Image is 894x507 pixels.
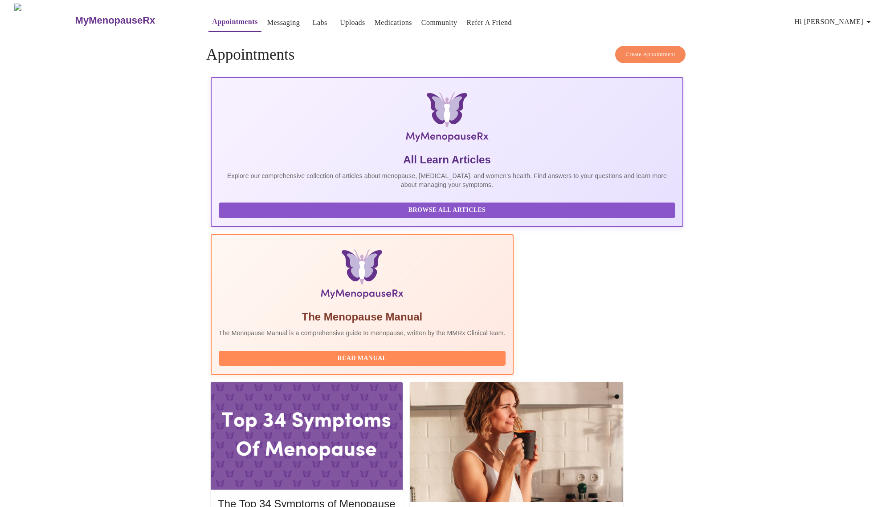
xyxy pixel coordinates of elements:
button: Refer a Friend [463,14,515,32]
button: Create Appointment [615,46,686,63]
span: Hi [PERSON_NAME] [795,16,874,28]
h5: All Learn Articles [219,153,675,167]
span: Browse All Articles [228,205,666,216]
h3: MyMenopauseRx [75,15,155,26]
button: Medications [371,14,416,32]
a: Labs [313,16,327,29]
button: Read Manual [219,351,506,366]
button: Uploads [336,14,369,32]
a: Medications [375,16,412,29]
a: Messaging [267,16,300,29]
button: Community [418,14,461,32]
a: Read Manual [219,354,508,361]
a: Refer a Friend [466,16,512,29]
a: Community [421,16,457,29]
img: Menopause Manual [264,249,460,303]
p: Explore our comprehensive collection of articles about menopause, [MEDICAL_DATA], and women's hea... [219,171,675,189]
img: MyMenopauseRx Logo [290,92,604,146]
a: Browse All Articles [219,206,678,213]
p: The Menopause Manual is a comprehensive guide to menopause, written by the MMRx Clinical team. [219,329,506,337]
button: Hi [PERSON_NAME] [791,13,878,31]
button: Appointments [208,13,261,32]
img: MyMenopauseRx Logo [14,4,74,37]
h4: Appointments [206,46,688,64]
a: Appointments [212,16,257,28]
span: Read Manual [228,353,497,364]
a: Uploads [340,16,365,29]
h5: The Menopause Manual [219,310,506,324]
a: MyMenopauseRx [74,5,191,36]
button: Browse All Articles [219,203,675,218]
button: Messaging [264,14,303,32]
span: Create Appointment [625,49,675,60]
button: Labs [306,14,334,32]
